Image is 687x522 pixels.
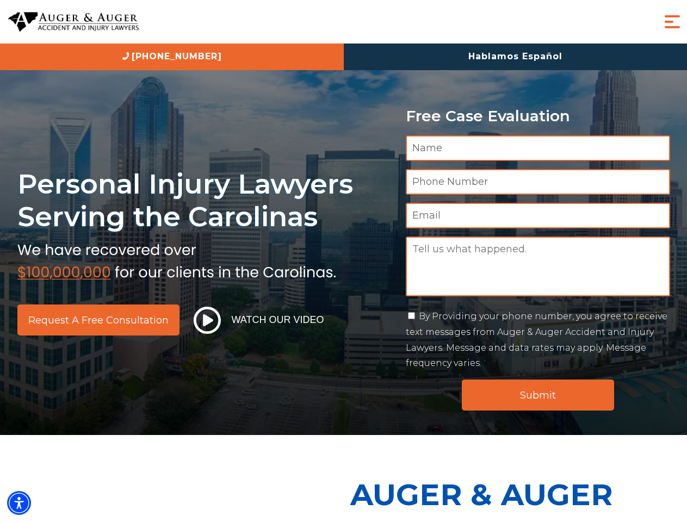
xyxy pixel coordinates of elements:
[7,491,31,515] div: Accessibility Menu
[28,315,169,325] span: Request a Free Consultation
[17,304,180,335] a: Request a Free Consultation
[350,468,681,521] p: Auger & Auger
[406,203,670,228] input: Email
[462,380,614,411] input: Submit
[17,239,336,280] img: sub text
[406,108,670,125] p: Free Case Evaluation
[17,167,393,233] h1: Personal Injury Lawyers Serving the Carolinas
[190,306,327,334] button: Watch Our Video
[406,311,667,368] label: By Providing your phone number, you agree to receive text messages from Auger & Auger Accident an...
[406,135,670,161] input: Name
[8,12,139,32] img: Auger & Auger Accident and Injury Lawyers Logo
[661,11,683,33] button: Menu
[406,169,670,195] input: Phone Number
